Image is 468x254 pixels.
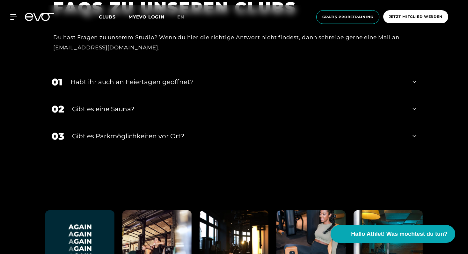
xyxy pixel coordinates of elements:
[389,14,442,19] span: Jetzt Mitglied werden
[314,10,381,24] a: Gratis Probetraining
[99,14,116,20] span: Clubs
[331,225,455,243] button: Hallo Athlet! Was möchtest du tun?
[99,14,128,20] a: Clubs
[72,104,405,114] div: Gibt es eine Sauna?
[322,14,373,20] span: Gratis Probetraining
[52,102,64,116] div: 02
[177,14,184,20] span: en
[177,13,192,21] a: en
[381,10,450,24] a: Jetzt Mitglied werden
[53,32,407,53] div: Du hast Fragen zu unserem Studio? Wenn du hier die richtige Antwort nicht findest, dann schreibe ...
[351,230,448,238] span: Hallo Athlet! Was möchtest du tun?
[128,14,165,20] a: MYEVO LOGIN
[52,129,64,143] div: 03
[52,75,62,89] div: 01
[72,131,405,141] div: Gibt es Parkmöglichkeiten vor Ort?
[70,77,405,87] div: Habt ihr auch an Feiertagen geöffnet?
